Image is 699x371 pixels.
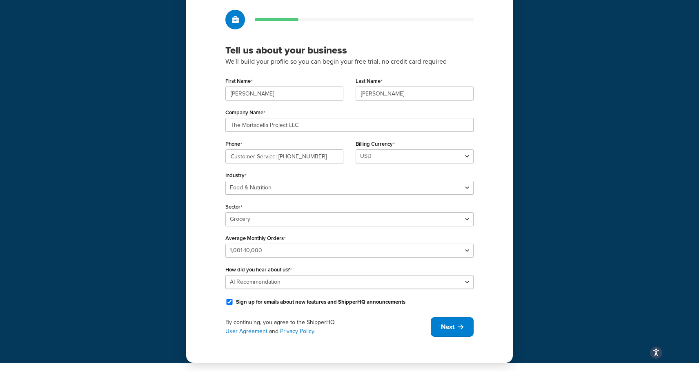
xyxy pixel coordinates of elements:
[431,317,474,337] button: Next
[225,172,247,179] label: Industry
[225,56,474,67] p: We'll build your profile so you can begin your free trial, no credit card required
[225,267,292,273] label: How did you hear about us?
[236,298,405,306] label: Sign up for emails about new features and ShipperHQ announcements
[225,235,286,242] label: Average Monthly Orders
[225,44,474,56] h3: Tell us about your business
[280,327,314,335] a: Privacy Policy
[225,327,267,335] a: User Agreement
[225,141,242,147] label: Phone
[441,322,454,331] span: Next
[225,204,243,210] label: Sector
[225,318,431,336] div: By continuing, you agree to the ShipperHQ and
[356,78,383,84] label: Last Name
[225,78,253,84] label: First Name
[225,109,265,116] label: Company Name
[356,141,395,147] label: Billing Currency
